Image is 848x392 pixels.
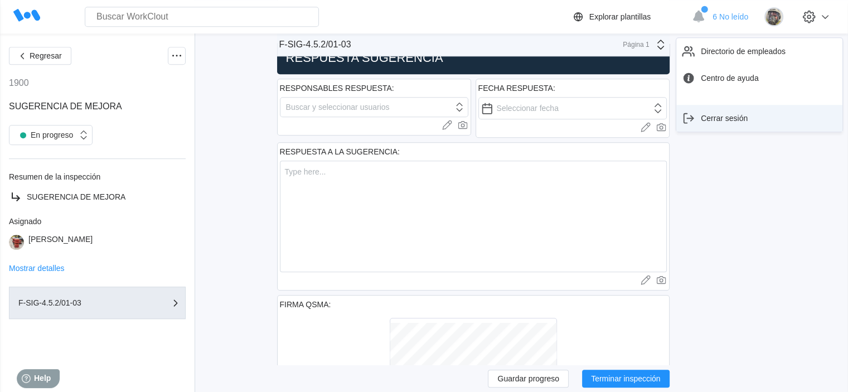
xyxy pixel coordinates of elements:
[497,375,559,383] span: Guardar progreso
[701,47,786,56] div: Directorio de empleados
[764,7,783,26] img: 2f847459-28ef-4a61-85e4-954d408df519.jpg
[9,101,122,111] span: SUGERENCIA DE MEJORA
[701,74,759,83] div: Centro de ayuda
[280,84,394,93] div: RESPONSABLES RESPUESTA:
[286,103,390,112] div: Buscar y seleccionar usuarios
[9,235,24,250] img: 1649784479546.jpg
[9,287,186,319] button: F-SIG-4.5.2/01-03
[701,114,748,123] div: Cerrar sesión
[9,190,186,204] a: SUGERENCIA DE MEJORA
[280,300,331,309] div: FIRMA QSMA:
[18,299,130,307] div: F-SIG-4.5.2/01-03
[30,52,62,60] span: Regresar
[9,172,186,181] div: Resumen de la inspección
[280,147,400,156] div: RESPUESTA A LA SUGERENCIA:
[622,41,650,49] div: Página 1
[9,264,65,272] button: Mostrar detalles
[9,78,29,88] div: 1900
[9,47,71,65] button: Regresar
[676,105,842,132] a: Cerrar sesión
[713,12,748,21] span: 6 No leído
[85,7,319,27] input: Buscar WorkClout
[279,40,351,50] div: F-SIG-4.5.2/01-03
[478,84,555,93] div: FECHA RESPUESTA:
[27,192,125,201] span: SUGERENCIA DE MEJORA
[676,38,842,65] a: Directorio de empleados
[591,375,661,383] span: Terminar inspección
[478,97,667,119] input: Seleccionar fecha
[488,370,569,388] button: Guardar progreso
[676,65,842,91] a: Centro de ayuda
[582,370,670,388] button: Terminar inspección
[28,235,93,250] div: [PERSON_NAME]
[15,127,73,143] div: En progreso
[9,217,186,226] div: Asignado
[282,50,665,66] h2: RESPUESTA SUGERENCIA
[589,12,651,21] div: Explorar plantillas
[571,10,687,23] a: Explorar plantillas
